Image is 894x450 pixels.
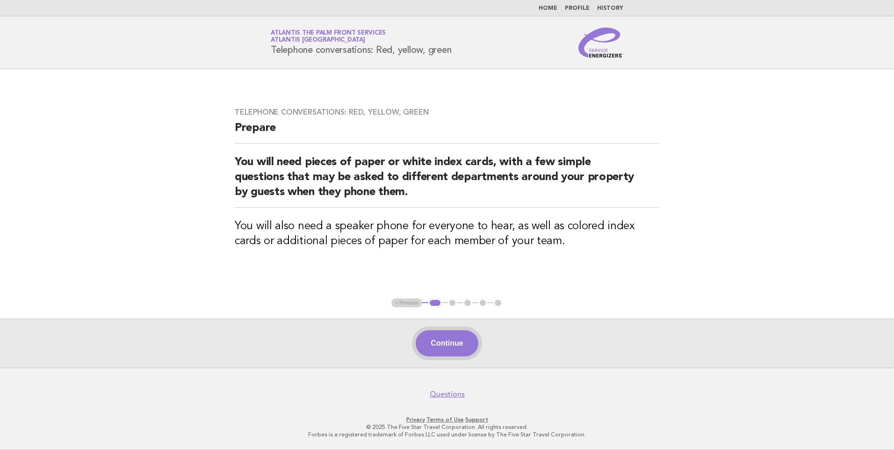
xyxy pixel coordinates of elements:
[578,28,623,58] img: Service Energizers
[161,423,733,431] p: © 2025 The Five Star Travel Corporation. All rights reserved.
[271,30,386,43] a: Atlantis The Palm Front ServicesAtlantis [GEOGRAPHIC_DATA]
[235,219,659,249] h3: You will also need a speaker phone for everyone to hear, as well as colored index cards or additi...
[597,6,623,11] a: History
[565,6,590,11] a: Profile
[161,416,733,423] p: · ·
[235,121,659,144] h2: Prepare
[428,298,442,308] button: 1
[271,30,451,55] h1: Telephone conversations: Red, yellow, green
[426,416,464,423] a: Terms of Use
[406,416,425,423] a: Privacy
[539,6,557,11] a: Home
[161,431,733,438] p: Forbes is a registered trademark of Forbes LLC used under license by The Five Star Travel Corpora...
[235,155,659,208] h2: You will need pieces of paper or white index cards, with a few simple questions that may be asked...
[430,390,465,399] a: Questions
[235,108,659,117] h3: Telephone conversations: Red, yellow, green
[416,330,478,356] button: Continue
[271,37,365,44] span: Atlantis [GEOGRAPHIC_DATA]
[465,416,488,423] a: Support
